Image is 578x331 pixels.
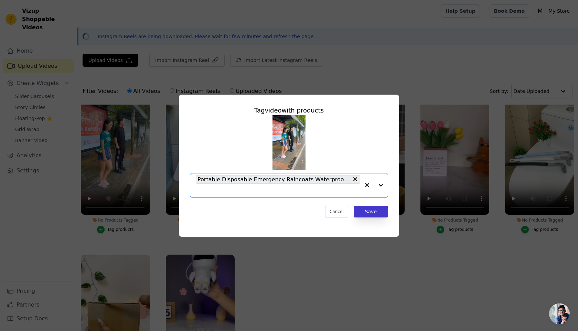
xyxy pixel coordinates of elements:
div: Tag video with products [190,106,388,115]
span: Portable Disposable Emergency Raincoats Waterproof Rain Poncho in A Ball for Traveling Camping Ou... [197,175,350,184]
button: Save [354,206,388,217]
a: Open chat [549,303,570,324]
img: reel-preview-fs6h6g-1n.myshopify.com-3694577010801621490_75673370381.jpeg [272,115,306,170]
button: Cancel [325,206,348,217]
